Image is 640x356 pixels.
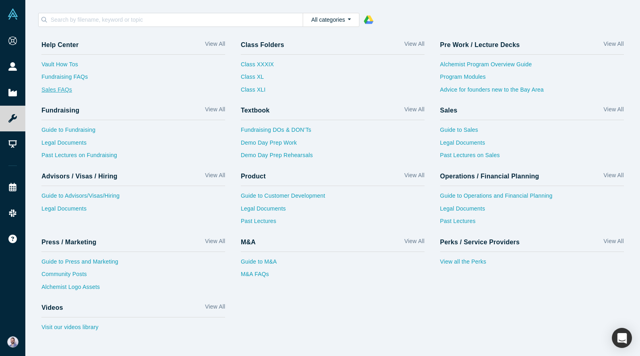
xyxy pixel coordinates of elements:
[440,73,624,86] a: Program Modules
[241,41,284,49] h4: Class Folders
[241,106,270,114] h4: Textbook
[241,258,425,270] a: Guide to M&A
[41,41,78,49] h4: Help Center
[41,304,63,311] h4: Videos
[241,270,425,283] a: M&A FAQs
[603,171,624,183] a: View All
[41,151,225,164] a: Past Lectures on Fundraising
[41,139,225,151] a: Legal Documents
[41,283,225,296] a: Alchemist Logo Assets
[241,60,274,73] a: Class XXXIX
[205,171,225,183] a: View All
[603,237,624,249] a: View All
[241,172,266,180] h4: Product
[241,126,425,139] a: Fundraising DOs & DON’Ts
[440,205,624,217] a: Legal Documents
[41,258,225,270] a: Guide to Press and Marketing
[440,60,624,73] a: Alchemist Program Overview Guide
[241,151,425,164] a: Demo Day Prep Rehearsals
[7,8,18,20] img: Alchemist Vault Logo
[440,192,624,205] a: Guide to Operations and Financial Planning
[241,238,256,246] h4: M&A
[41,73,225,86] a: Fundraising FAQs
[440,258,624,270] a: View all the Perks
[440,151,624,164] a: Past Lectures on Sales
[440,217,624,230] a: Past Lectures
[205,40,225,51] a: View All
[205,105,225,117] a: View All
[241,73,274,86] a: Class XL
[404,105,425,117] a: View All
[603,40,624,51] a: View All
[41,126,225,139] a: Guide to Fundraising
[41,238,96,246] h4: Press / Marketing
[603,105,624,117] a: View All
[41,60,225,73] a: Vault How Tos
[7,336,18,348] img: Sam Jadali's Account
[50,14,303,25] input: Search by filename, keyword or topic
[41,106,79,114] h4: Fundraising
[41,205,225,217] a: Legal Documents
[205,237,225,249] a: View All
[41,86,225,98] a: Sales FAQs
[404,171,425,183] a: View All
[41,323,225,336] a: Visit our videos library
[241,139,425,151] a: Demo Day Prep Work
[440,126,624,139] a: Guide to Sales
[241,217,425,230] a: Past Lectures
[440,238,520,246] h4: Perks / Service Providers
[241,205,425,217] a: Legal Documents
[404,40,425,51] a: View All
[440,41,520,49] h4: Pre Work / Lecture Decks
[41,172,117,180] h4: Advisors / Visas / Hiring
[440,139,624,151] a: Legal Documents
[303,13,359,27] button: All categories
[241,86,274,98] a: Class XLI
[41,270,225,283] a: Community Posts
[41,192,225,205] a: Guide to Advisors/Visas/Hiring
[440,106,457,114] h4: Sales
[440,86,624,98] a: Advice for founders new to the Bay Area
[440,172,539,180] h4: Operations / Financial Planning
[241,192,425,205] a: Guide to Customer Development
[205,303,225,314] a: View All
[404,237,425,249] a: View All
